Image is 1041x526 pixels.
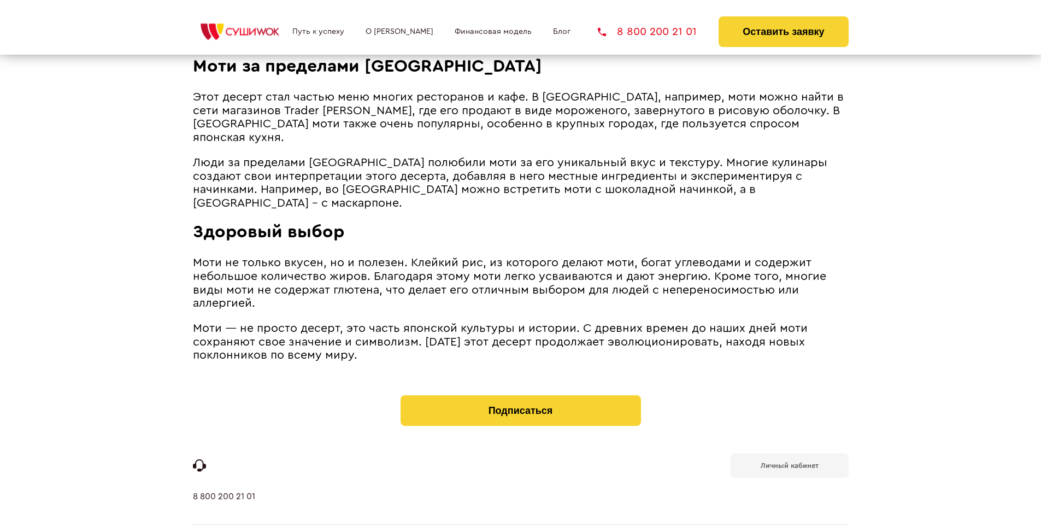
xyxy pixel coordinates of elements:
button: Оставить заявку [719,16,848,47]
a: Блог [553,27,571,36]
button: Подписаться [401,395,641,426]
span: 8 800 200 21 01 [617,26,697,37]
span: Моти не только вкусен, но и полезен. Клейкий рис, из которого делают моти, богат углеводами и сод... [193,257,826,309]
b: Личный кабинет [761,462,819,469]
a: Путь к успеху [292,27,344,36]
a: Финансовая модель [455,27,532,36]
span: Моти за пределами [GEOGRAPHIC_DATA] [193,57,542,75]
span: Люди за пределами [GEOGRAPHIC_DATA] полюбили моти за его уникальный вкус и текстуру. Многие кулин... [193,157,827,209]
a: О [PERSON_NAME] [366,27,433,36]
a: 8 800 200 21 01 [193,492,255,524]
a: 8 800 200 21 01 [598,26,697,37]
span: Этот десерт стал частью меню многих ресторанов и кафе. В [GEOGRAPHIC_DATA], например, моти можно ... [193,91,844,143]
span: Здоровый выбор [193,223,344,241]
span: Моти ― не просто десерт, это часть японской культуры и истории. С древних времен до наших дней мо... [193,323,808,361]
a: Личный кабинет [731,453,849,478]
